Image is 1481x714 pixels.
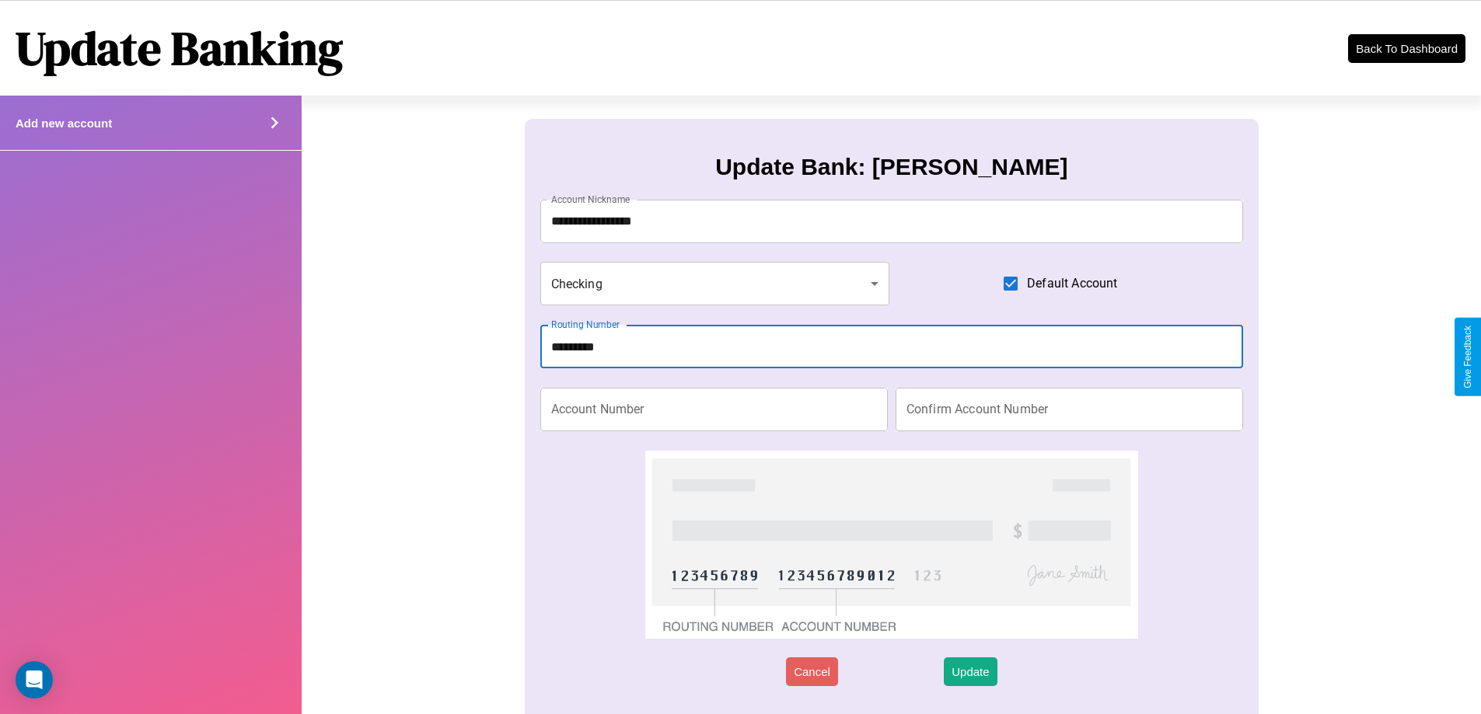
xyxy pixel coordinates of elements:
h1: Update Banking [16,16,343,80]
label: Routing Number [551,318,620,331]
div: Checking [540,262,890,305]
div: Open Intercom Messenger [16,661,53,698]
div: Give Feedback [1462,326,1473,388]
label: Account Nickname [551,193,630,206]
h3: Update Bank: [PERSON_NAME] [715,154,1067,180]
span: Default Account [1027,274,1117,293]
button: Back To Dashboard [1348,34,1465,63]
button: Update [944,657,997,686]
img: check [645,451,1137,639]
h4: Add new account [16,117,112,130]
button: Cancel [786,657,838,686]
